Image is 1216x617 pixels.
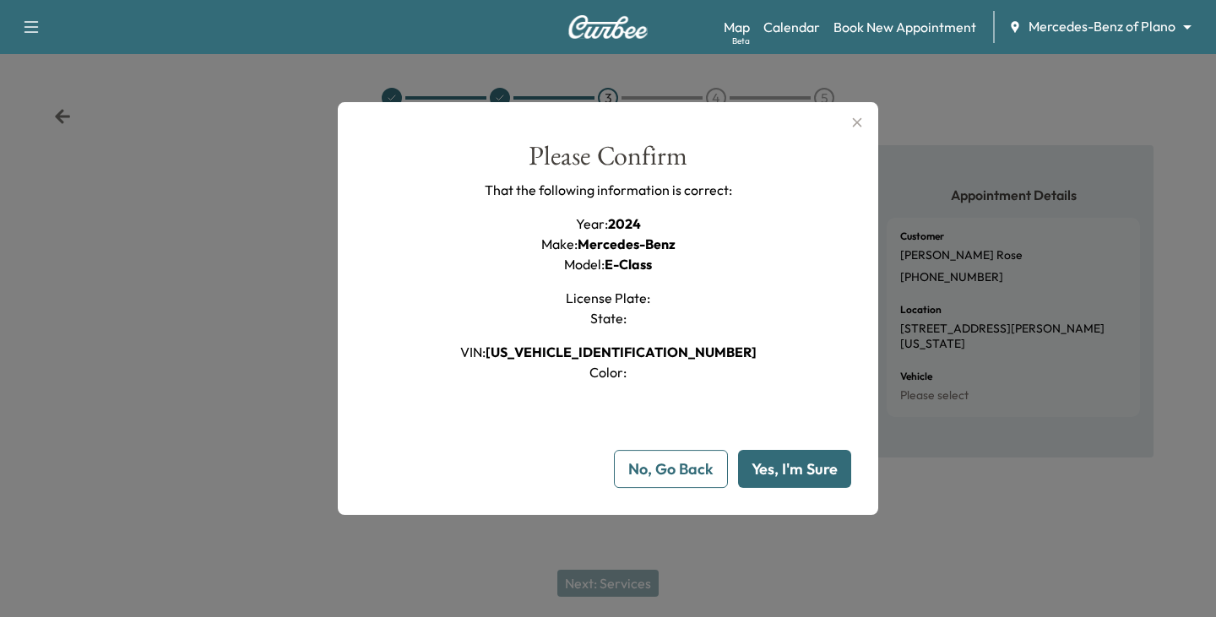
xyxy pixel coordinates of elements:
a: Calendar [763,17,820,37]
a: MapBeta [724,17,750,37]
div: Please Confirm [529,143,687,181]
img: Curbee Logo [567,15,649,39]
div: Beta [732,35,750,47]
h1: Year : [576,214,641,234]
span: E-Class [605,256,652,273]
span: Mercedes-Benz [578,235,676,252]
h1: State : [590,308,627,328]
p: That the following information is correct: [485,180,732,200]
span: [US_VEHICLE_IDENTIFICATION_NUMBER] [486,344,757,360]
h1: Model : [564,254,652,274]
h1: License Plate : [566,288,650,308]
button: No, Go Back [614,450,728,488]
span: Mercedes-Benz of Plano [1029,17,1175,36]
a: Book New Appointment [833,17,976,37]
h1: Color : [589,362,627,382]
button: Yes, I'm Sure [738,450,851,488]
h1: Make : [541,234,676,254]
span: 2024 [608,215,641,232]
h1: VIN : [460,342,757,362]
